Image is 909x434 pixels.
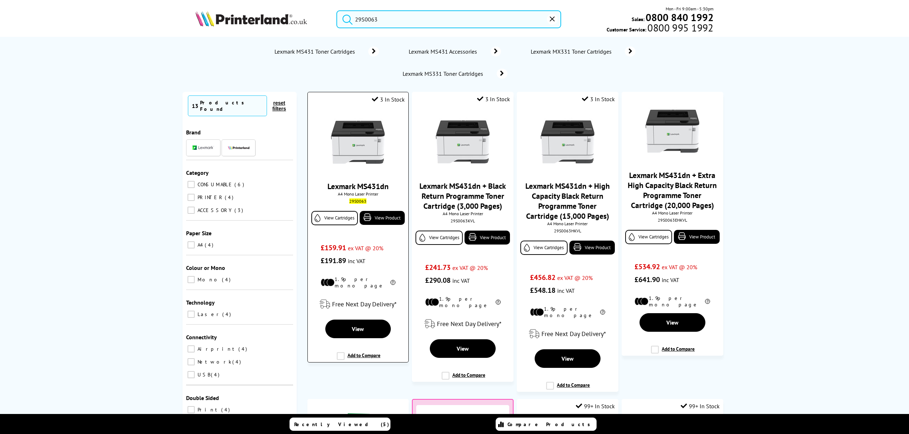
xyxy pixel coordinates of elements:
a: Lexmark MS431dn + Black Return Programme Toner Cartridge (3,000 Pages) [419,181,506,211]
div: 3 In Stock [582,95,615,103]
span: 4 [221,406,232,413]
span: 4 [225,194,235,201]
div: 29S0063KVL [417,218,508,223]
div: 99+ In Stock [681,403,720,410]
img: Lexmark-MS431-Front-Small.jpg [646,104,699,158]
span: inc VAT [557,287,575,294]
label: Add to Compare [442,372,485,385]
span: CONSUMABLE [196,181,234,188]
span: ex VAT @ 20% [452,264,488,271]
span: 4 [222,311,233,317]
span: ex VAT @ 20% [662,263,697,271]
input: USB 4 [188,371,195,378]
span: ex VAT @ 20% [557,274,593,281]
span: inc VAT [452,277,470,284]
input: ACCESSORY 3 [188,207,195,214]
span: Lexmark MS331 Toner Cartridges [402,70,486,77]
span: Customer Service: [607,24,713,33]
span: Laser [196,311,222,317]
span: Free Next Day Delivery* [437,320,501,328]
a: Lexmark MX331 Toner Cartridges [530,46,636,56]
a: View Product [569,241,615,255]
span: View [562,355,574,362]
span: Connectivity [186,334,217,341]
span: £191.89 [321,256,346,265]
span: Colour or Mono [186,264,225,271]
a: Compare Products [496,418,597,431]
img: Printerland Logo [195,11,307,26]
span: Lexmark MS431 Toner Cartridges [273,48,358,55]
input: Network 4 [188,358,195,365]
span: Print [196,406,220,413]
span: Free Next Day Delivery* [332,300,397,308]
span: 4 [205,242,215,248]
a: Recently Viewed (5) [290,418,390,431]
li: 1.9p per mono page [530,306,606,319]
input: Laser 4 [188,311,195,318]
div: 3 In Stock [477,95,510,103]
a: View [640,313,705,332]
span: Compare Products [507,421,594,428]
a: 0800 840 1992 [645,14,714,21]
span: Lexmark MX331 Toner Cartridges [530,48,614,55]
img: Lexmark-MS431-Front-Small.jpg [436,115,490,169]
div: 99+ In Stock [576,403,615,410]
label: Add to Compare [651,346,695,359]
a: View Product [360,211,405,225]
div: Products Found [200,99,263,112]
span: Brand [186,129,201,136]
li: 1.9p per mono page [321,276,395,289]
span: 4 [211,371,221,378]
a: View Cartridges [520,241,567,255]
span: Technology [186,299,215,306]
span: £290.08 [425,276,451,285]
a: Lexmark MS431dn + High Capacity Black Return Programme Toner Cartridge (15,000 Pages) [525,181,610,221]
a: View Product [674,230,719,244]
a: View Product [465,231,510,245]
div: 3 In Stock [372,96,405,103]
img: Printerland [228,146,249,149]
span: £241.73 [425,263,451,272]
span: 0800 995 1992 [646,24,713,31]
span: Sales: [632,16,645,23]
span: Lexmark MS431 Accessories [408,48,480,55]
span: A4 Mono Laser Printer [415,211,510,216]
a: Lexmark MS431dn [327,181,389,191]
button: reset filters [267,100,291,112]
input: A4 4 [188,241,195,248]
a: View Cartridges [625,230,672,244]
span: Double Sided [186,394,219,401]
span: Airprint [196,346,238,352]
a: Lexmark MS331 Toner Cartridges [402,69,507,79]
span: Category [186,169,209,176]
span: USB [196,371,210,378]
a: View [535,349,601,368]
span: PRINTER [196,194,224,201]
img: Lexmark-MS431-Front-Small.jpg [541,115,594,169]
label: Add to Compare [546,382,590,395]
img: Lexmark-MS431-Front-Small.jpg [331,115,385,169]
label: Add to Compare [337,352,380,366]
span: inc VAT [348,257,365,265]
span: A4 Mono Laser Printer [625,210,719,216]
input: Airprint 4 [188,345,195,352]
span: £641.90 [635,275,660,284]
a: Lexmark MS431 Toner Cartridges [273,46,379,56]
span: A4 Mono Laser Printer [311,191,405,197]
span: Recently Viewed (5) [294,421,389,428]
input: PRINTER 4 [188,194,195,201]
span: 4 [232,359,243,365]
a: View [325,320,391,338]
span: Free Next Day Delivery* [541,330,606,338]
mark: 29S0063 [349,198,366,204]
a: View Cartridges [415,231,462,245]
a: Printerland Logo [195,11,327,28]
div: modal_delivery [520,324,614,344]
input: Mono 4 [188,276,195,283]
span: View [457,345,469,352]
span: ex VAT @ 20% [348,245,383,252]
input: Search product or brand [336,10,561,28]
span: £456.82 [530,273,555,282]
span: 4 [238,346,249,352]
span: £159.91 [321,243,346,252]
